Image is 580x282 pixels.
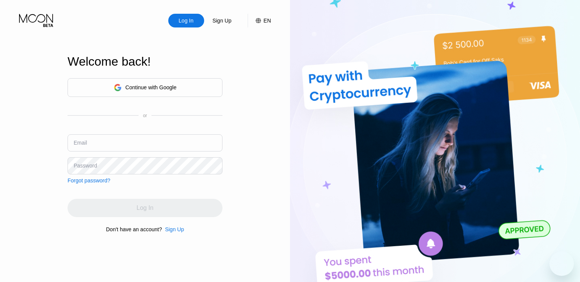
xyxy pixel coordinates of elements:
[248,14,271,27] div: EN
[549,251,574,276] iframe: Button to launch messaging window
[162,226,184,232] div: Sign Up
[68,78,222,97] div: Continue with Google
[165,226,184,232] div: Sign Up
[178,17,194,24] div: Log In
[106,226,162,232] div: Don't have an account?
[68,177,110,184] div: Forgot password?
[143,113,147,118] div: or
[204,14,240,27] div: Sign Up
[168,14,204,27] div: Log In
[212,17,232,24] div: Sign Up
[68,55,222,69] div: Welcome back!
[74,140,87,146] div: Email
[74,163,97,169] div: Password
[264,18,271,24] div: EN
[126,84,177,90] div: Continue with Google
